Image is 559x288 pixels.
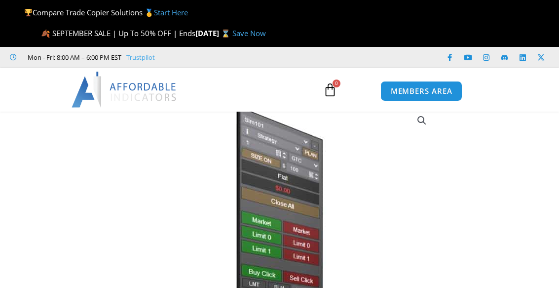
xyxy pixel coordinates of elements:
a: View full-screen image gallery [413,112,431,129]
img: 🏆 [25,9,32,16]
span: Compare Trade Copier Solutions 🥇 [24,7,188,17]
a: MEMBERS AREA [380,81,463,101]
span: 0 [333,80,340,87]
a: Trustpilot [126,51,155,63]
img: LogoAI | Affordable Indicators – NinjaTrader [72,72,178,107]
span: 🍂 SEPTEMBER SALE | Up To 50% OFF | Ends [41,28,195,38]
strong: [DATE] ⌛ [195,28,232,38]
a: 0 [308,76,352,104]
a: Start Here [154,7,188,17]
span: MEMBERS AREA [391,87,452,95]
span: Mon - Fri: 8:00 AM – 6:00 PM EST [25,51,121,63]
a: Save Now [232,28,266,38]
